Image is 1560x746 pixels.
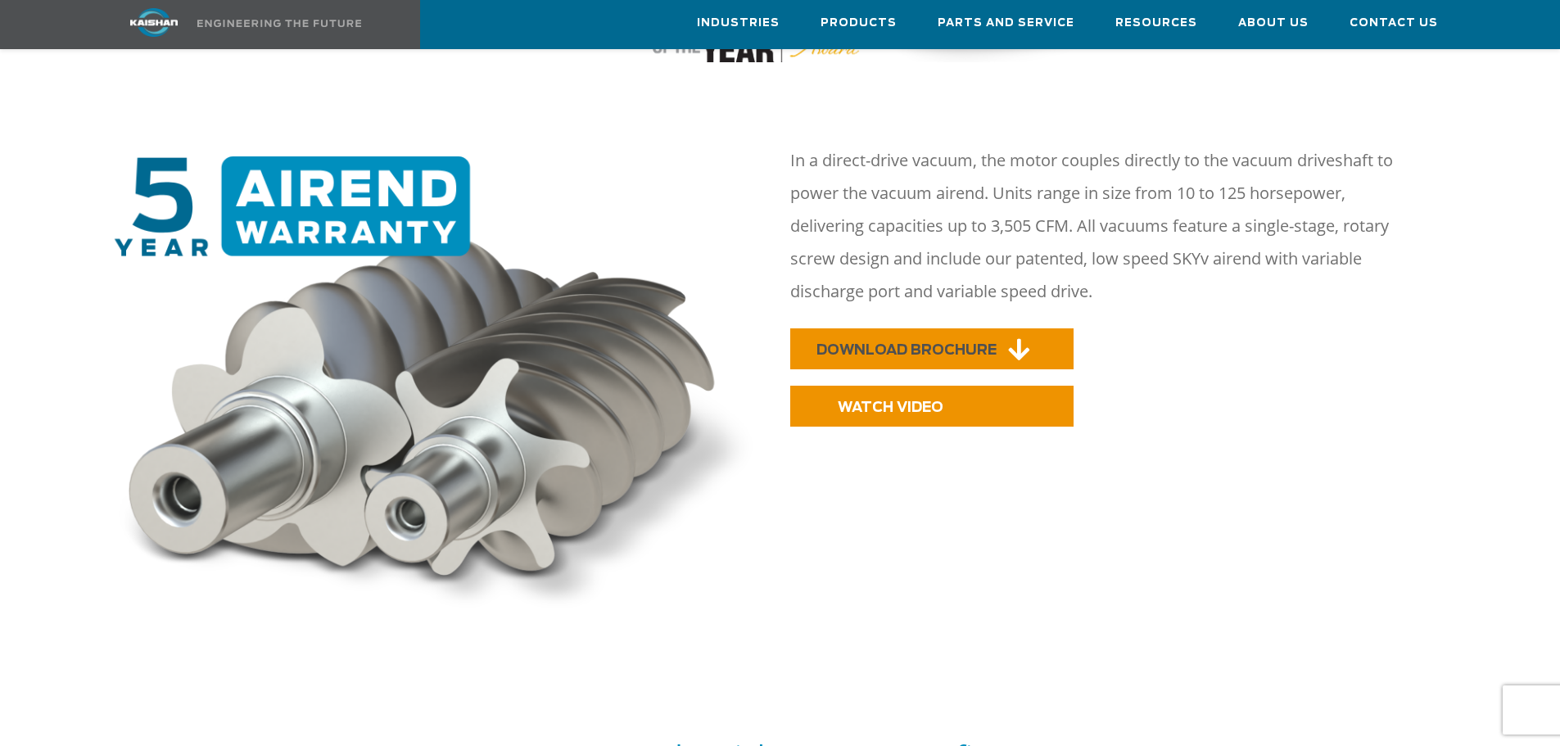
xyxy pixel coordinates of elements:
a: Products [821,1,897,45]
a: WATCH VIDEO [790,386,1074,427]
img: Engineering the future [197,20,361,27]
img: kaishan logo [93,8,215,37]
span: DOWNLOAD BROCHURE [816,343,997,357]
span: Parts and Service [938,14,1074,33]
span: About Us [1238,14,1309,33]
span: Resources [1115,14,1197,33]
a: Parts and Service [938,1,1074,45]
span: Industries [697,14,780,33]
img: warranty [102,156,771,622]
a: Industries [697,1,780,45]
span: Products [821,14,897,33]
span: Contact Us [1350,14,1438,33]
p: In a direct-drive vacuum, the motor couples directly to the vacuum driveshaft to power the vacuum... [790,144,1403,308]
a: Contact Us [1350,1,1438,45]
a: Resources [1115,1,1197,45]
span: WATCH VIDEO [838,400,943,414]
a: About Us [1238,1,1309,45]
a: DOWNLOAD BROCHURE [790,328,1074,369]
